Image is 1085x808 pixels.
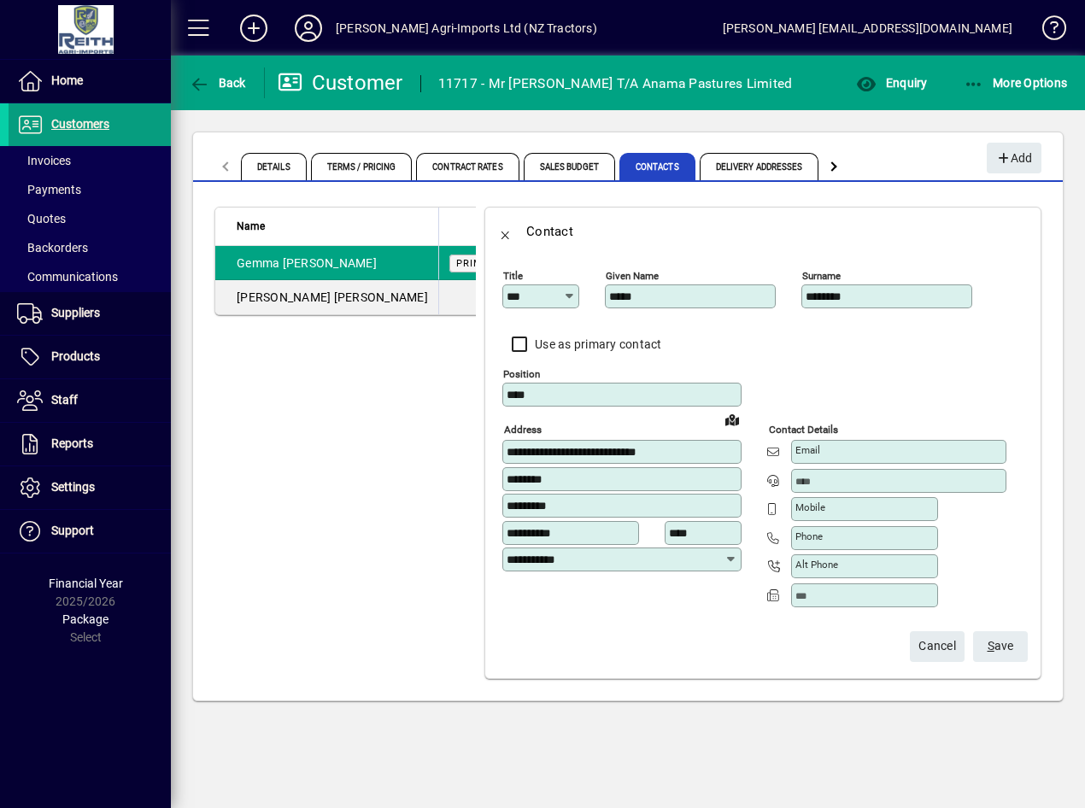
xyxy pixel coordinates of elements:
span: Enquiry [856,76,927,90]
div: Customer [278,69,403,97]
a: Quotes [9,204,171,233]
mat-label: Email [795,444,820,456]
button: Add [226,13,281,44]
span: Gemma [237,256,279,270]
span: ave [988,632,1014,660]
a: Settings [9,466,171,509]
button: Back [185,67,250,98]
div: [PERSON_NAME] [EMAIL_ADDRESS][DOMAIN_NAME] [723,15,1012,42]
span: Name [237,217,265,236]
span: More Options [964,76,1068,90]
label: Use as primary contact [531,336,662,353]
mat-label: Given name [606,270,659,282]
div: [PERSON_NAME] Agri-Imports Ltd (NZ Tractors) [336,15,597,42]
span: [PERSON_NAME] [334,290,428,304]
button: Save [973,631,1028,662]
span: Customers [51,117,109,131]
a: Support [9,510,171,553]
app-page-header-button: Back [171,67,265,98]
span: Settings [51,480,95,494]
span: [PERSON_NAME] [237,290,331,304]
mat-label: Alt Phone [795,559,838,571]
a: Payments [9,175,171,204]
span: Primary [456,258,503,269]
div: Name [237,217,428,236]
button: Add [987,143,1041,173]
a: Suppliers [9,292,171,335]
span: Staff [51,393,78,407]
button: Enquiry [852,67,931,98]
mat-label: Title [503,270,523,282]
a: Products [9,336,171,378]
a: Invoices [9,146,171,175]
span: Reports [51,436,93,450]
div: 11717 - Mr [PERSON_NAME] T/A Anama Pastures Limited [438,70,793,97]
span: Add [995,144,1032,173]
div: Contact [526,218,573,245]
span: Payments [17,183,81,196]
span: S [988,639,994,653]
span: Contacts [619,153,695,180]
span: Support [51,524,94,537]
span: Contract Rates [416,153,519,180]
a: View on map [718,406,746,433]
a: Reports [9,423,171,465]
a: Communications [9,262,171,291]
button: Back [485,211,526,252]
span: Invoices [17,154,71,167]
span: [PERSON_NAME] [283,256,377,270]
mat-label: Position [503,368,540,380]
a: Staff [9,379,171,422]
span: Backorders [17,241,88,255]
a: Home [9,60,171,102]
button: Profile [281,13,336,44]
button: Cancel [910,631,965,662]
button: More Options [959,67,1072,98]
span: Cancel [918,632,956,660]
mat-label: Surname [802,270,841,282]
a: Knowledge Base [1029,3,1064,59]
mat-label: Mobile [795,501,825,513]
span: Terms / Pricing [311,153,413,180]
a: Backorders [9,233,171,262]
span: Sales Budget [524,153,615,180]
span: Products [51,349,100,363]
span: Communications [17,270,118,284]
span: Details [241,153,307,180]
span: Suppliers [51,306,100,319]
span: Delivery Addresses [700,153,819,180]
mat-label: Phone [795,530,823,542]
span: Home [51,73,83,87]
span: Financial Year [49,577,123,590]
span: Quotes [17,212,66,225]
span: Back [189,76,246,90]
span: Package [62,612,108,626]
